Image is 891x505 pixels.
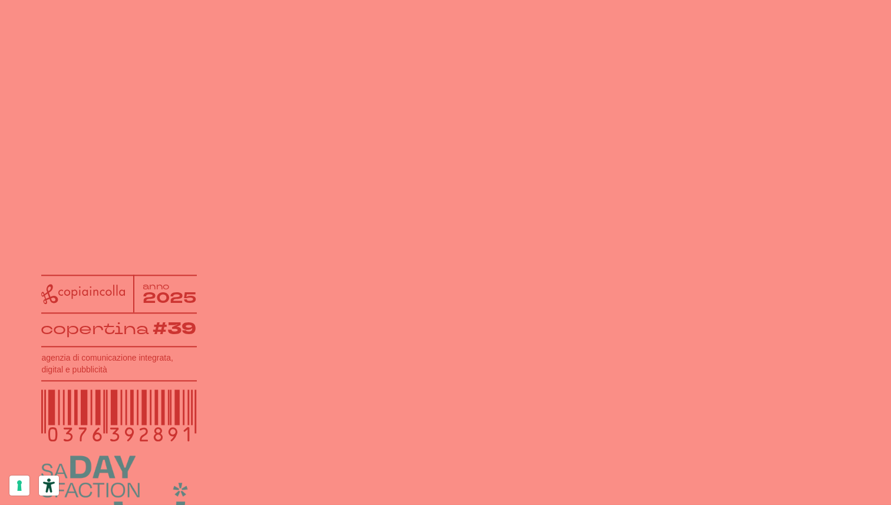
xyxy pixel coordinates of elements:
tspan: anno [143,280,170,292]
button: Le tue preferenze relative al consenso per le tecnologie di tracciamento [9,476,29,496]
h1: agenzia di comunicazione integrata, digital e pubblicità [41,352,196,375]
tspan: 2025 [143,288,197,308]
tspan: copertina [41,318,149,339]
button: Strumenti di accessibilità [39,476,59,496]
tspan: #39 [152,318,196,341]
